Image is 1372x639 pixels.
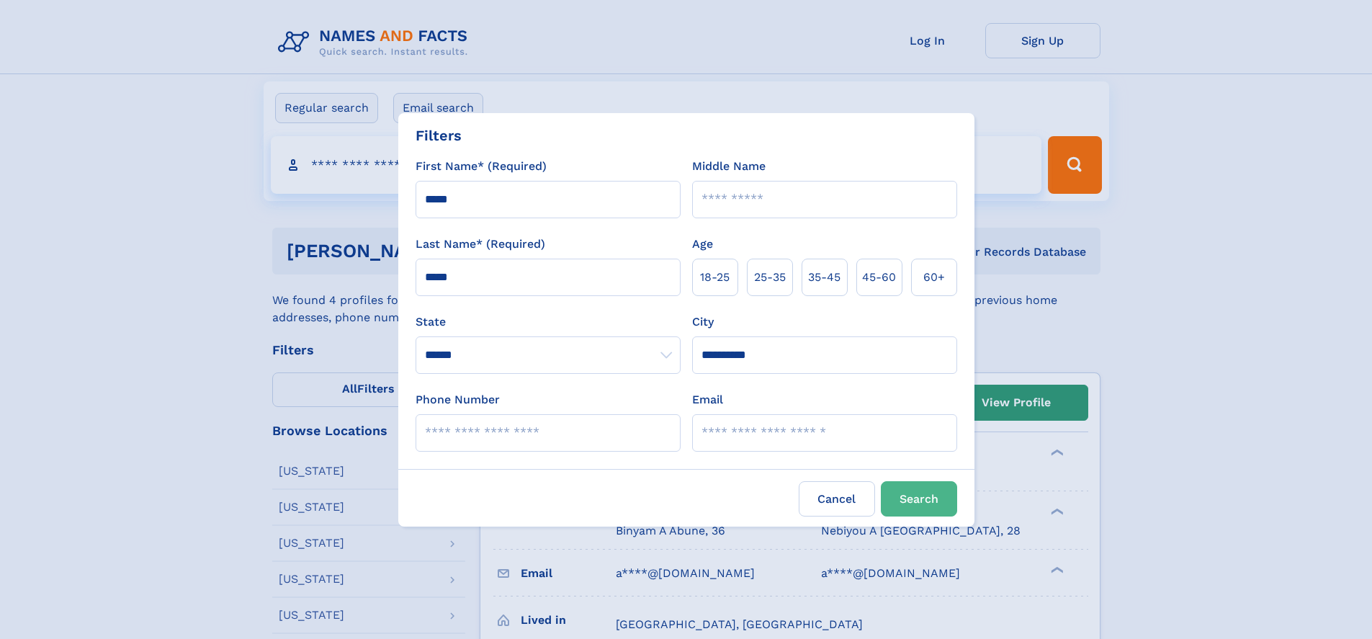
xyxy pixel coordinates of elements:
span: 45‑60 [862,269,896,286]
label: Last Name* (Required) [416,236,545,253]
span: 35‑45 [808,269,840,286]
label: Cancel [799,481,875,517]
label: First Name* (Required) [416,158,547,175]
div: Filters [416,125,462,146]
label: Phone Number [416,391,500,408]
label: Age [692,236,713,253]
span: 18‑25 [700,269,730,286]
label: Middle Name [692,158,766,175]
label: City [692,313,714,331]
span: 25‑35 [754,269,786,286]
label: State [416,313,681,331]
label: Email [692,391,723,408]
span: 60+ [923,269,945,286]
button: Search [881,481,957,517]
